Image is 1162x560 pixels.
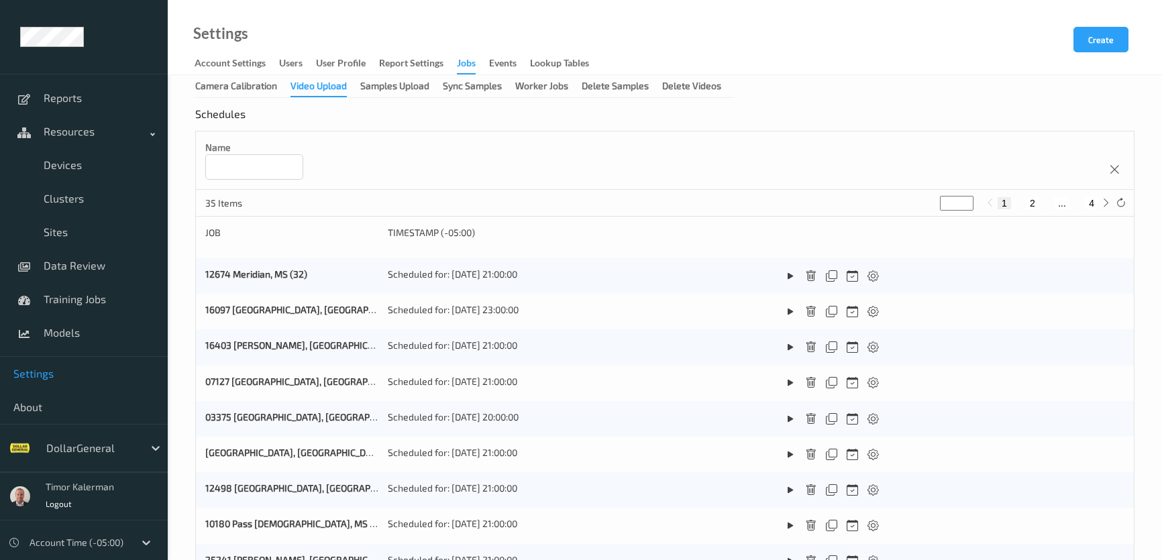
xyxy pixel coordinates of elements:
a: users [279,54,316,73]
a: 10180 Pass [DEMOGRAPHIC_DATA], MS (39) [205,518,387,529]
a: 16097 [GEOGRAPHIC_DATA], [GEOGRAPHIC_DATA] (33) [205,304,431,315]
div: Scheduled for: [DATE] 21:00:00 [388,339,769,352]
a: Jobs [457,54,489,74]
div: users [279,56,303,73]
div: Scheduled for: [DATE] 21:00:00 [388,446,769,459]
a: Camera Calibration [195,80,290,91]
div: Delete Samples [582,79,649,96]
div: Scheduled for: [DATE] 21:00:00 [388,268,769,281]
div: Sync Samples [443,79,502,96]
p: Name [205,141,303,154]
a: Lookup Tables [530,54,602,73]
button: ... [1054,197,1070,209]
a: Settings [193,27,248,40]
div: Jobs [457,56,476,74]
div: Scheduled for: [DATE] 21:00:00 [388,375,769,388]
div: Samples Upload [360,79,429,96]
a: [GEOGRAPHIC_DATA], [GEOGRAPHIC_DATA] (37) [205,447,404,458]
div: User Profile [316,56,366,73]
div: Worker Jobs [515,79,568,96]
a: 03375 [GEOGRAPHIC_DATA], [GEOGRAPHIC_DATA] (36) [205,411,433,423]
a: 12674 Meridian, MS (32) [205,268,307,280]
p: 35 Items [205,197,306,210]
div: Report Settings [379,56,443,73]
a: Sync Samples [443,80,515,91]
div: Timestamp (-05:00) [388,226,769,239]
a: Samples Upload [360,80,443,91]
a: Account Settings [195,54,279,73]
button: 2 [1026,197,1039,209]
div: Camera Calibration [195,79,277,96]
a: Delete Videos [662,80,735,91]
button: 4 [1085,197,1098,209]
a: 07127 [GEOGRAPHIC_DATA], [GEOGRAPHIC_DATA] (35) [205,376,431,387]
a: 12498 [GEOGRAPHIC_DATA], [GEOGRAPHIC_DATA] (38) [205,482,434,494]
div: Account Settings [195,56,266,73]
a: 16403 [PERSON_NAME], [GEOGRAPHIC_DATA] (34) [205,339,417,351]
div: events [489,56,517,73]
a: User Profile [316,54,379,73]
div: Scheduled for: [DATE] 21:00:00 [388,517,769,530]
div: Scheduled for: [DATE] 23:00:00 [388,303,769,317]
a: events [489,54,530,73]
div: Delete Videos [662,79,721,96]
a: Delete Samples [582,80,662,91]
div: Scheduled for: [DATE] 21:00:00 [388,482,769,495]
div: Schedules [195,107,249,131]
div: Video Upload [290,79,347,97]
a: Worker Jobs [515,80,582,91]
button: Create [1073,27,1128,52]
a: Report Settings [379,54,457,73]
div: Scheduled for: [DATE] 20:00:00 [388,410,769,424]
a: Video Upload [290,80,360,91]
div: Job [205,226,378,239]
div: Lookup Tables [530,56,589,73]
button: 1 [998,197,1011,209]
